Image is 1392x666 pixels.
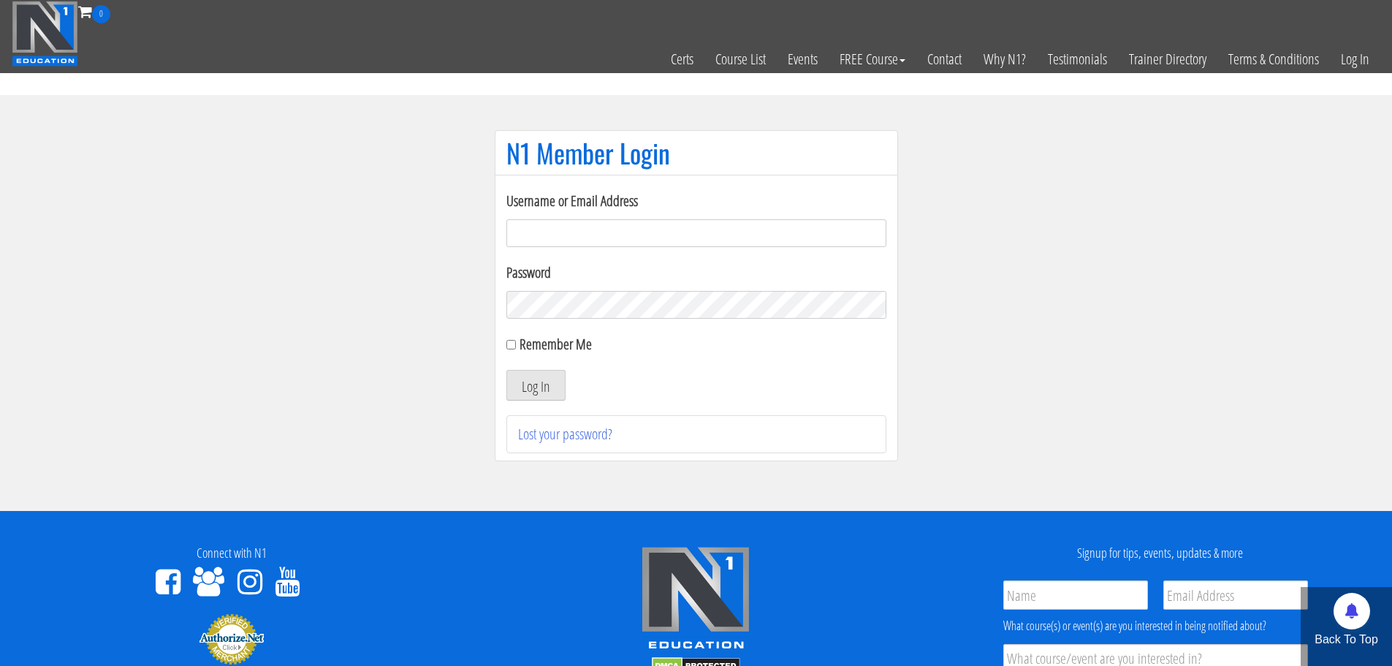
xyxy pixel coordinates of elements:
a: Contact [916,23,973,95]
div: What course(s) or event(s) are you interested in being notified about? [1003,617,1308,635]
a: Lost your password? [518,424,612,444]
img: n1-education [12,1,78,67]
button: Log In [506,370,566,401]
a: 0 [78,1,110,21]
img: n1-edu-logo [641,546,750,654]
h4: Connect with N1 [11,546,453,561]
a: Certs [660,23,704,95]
input: Name [1003,580,1148,610]
label: Password [506,262,886,284]
a: Why N1? [973,23,1037,95]
input: Email Address [1163,580,1308,610]
a: Events [777,23,829,95]
a: Log In [1330,23,1380,95]
h4: Signup for tips, events, updates & more [939,546,1381,561]
img: Authorize.Net Merchant - Click to Verify [199,613,265,665]
label: Remember Me [520,334,592,354]
a: Trainer Directory [1118,23,1217,95]
a: FREE Course [829,23,916,95]
a: Terms & Conditions [1217,23,1330,95]
span: 0 [92,5,110,23]
a: Testimonials [1037,23,1118,95]
h1: N1 Member Login [506,138,886,167]
label: Username or Email Address [506,190,886,212]
a: Course List [704,23,777,95]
